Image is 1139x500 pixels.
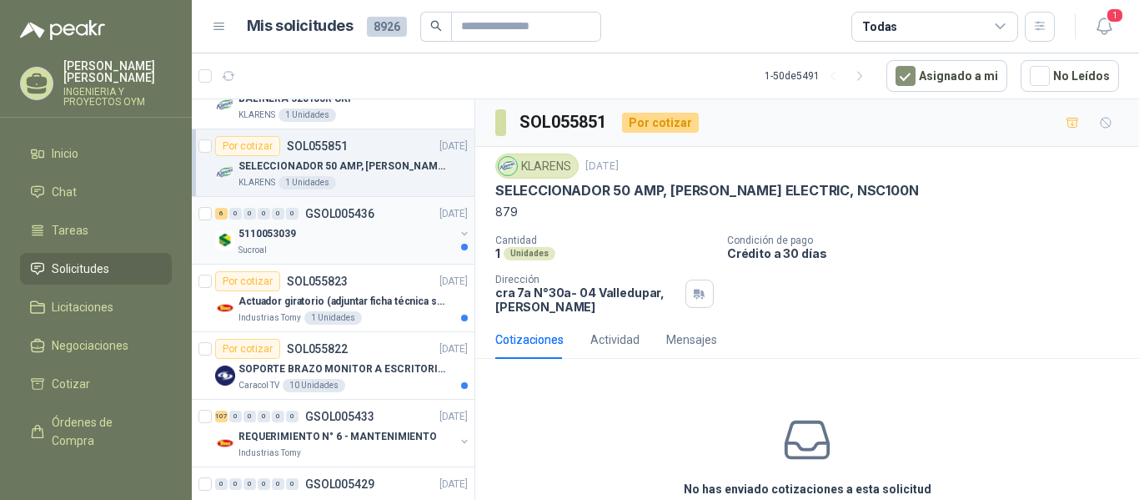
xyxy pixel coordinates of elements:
div: 0 [272,208,284,220]
a: Tareas [20,215,172,246]
div: 1 Unidades [304,311,362,325]
div: 0 [243,478,256,490]
div: KLARENS [495,154,579,179]
p: SOL055822 [287,343,348,355]
div: 0 [243,208,256,220]
div: 6 [215,208,228,220]
div: 0 [286,411,299,422]
p: Industrias Tomy [238,311,301,325]
p: [DATE] [439,206,468,222]
div: 1 - 50 de 5491 [765,63,873,89]
a: Chat [20,176,172,208]
a: 107 0 0 0 0 0 GSOL005433[DATE] Company LogoREQUERIMIENTO N° 6 - MANTENIMIENTOIndustrias Tomy [215,407,471,460]
p: SOPORTE BRAZO MONITOR A ESCRITORIO NBF80 [238,361,446,377]
div: Por cotizar [622,113,699,133]
a: Negociaciones [20,330,172,361]
div: Cotizaciones [495,331,564,349]
div: 0 [272,478,284,490]
button: Asignado a mi [886,60,1007,92]
div: Por cotizar [215,271,280,291]
p: SOL055823 [287,275,348,287]
span: Negociaciones [52,336,128,355]
img: Company Logo [215,433,235,453]
p: GSOL005429 [305,478,374,490]
div: 0 [243,411,256,422]
a: 6 0 0 0 0 0 GSOL005436[DATE] Company Logo5110053039Sucroal [215,204,471,257]
div: Unidades [504,247,555,260]
p: Caracol TV [238,379,279,392]
img: Company Logo [215,366,235,386]
div: 0 [229,478,242,490]
span: search [430,20,442,32]
button: No Leídos [1021,60,1119,92]
div: Por cotizar [215,339,280,359]
p: Condición de pago [727,235,1132,246]
img: Company Logo [215,298,235,318]
span: Licitaciones [52,298,113,316]
p: Industrias Tomy [238,447,301,460]
h1: Mis solicitudes [247,14,354,38]
a: Solicitudes [20,253,172,285]
img: Company Logo [215,230,235,250]
div: 0 [258,208,270,220]
p: [DATE] [439,139,468,154]
a: Inicio [20,138,172,169]
p: SOL055851 [287,140,348,152]
div: 0 [286,478,299,490]
p: Actuador giratorio (adjuntar ficha técnica si es diferente a festo) [238,294,446,310]
a: Por cotizarSOL055822[DATE] Company LogoSOPORTE BRAZO MONITOR A ESCRITORIO NBF80Caracol TV10 Unidades [192,332,474,400]
p: SELECCIONADOR 50 AMP, [PERSON_NAME] ELECTRIC, NSC100N [495,182,918,199]
p: [DATE] [439,274,468,290]
span: Solicitudes [52,260,109,278]
div: Todas [862,18,897,36]
p: INGENIERIA Y PROYECTOS OYM [63,87,172,107]
div: Actividad [590,331,640,349]
p: [PERSON_NAME] [PERSON_NAME] [63,60,172,83]
p: [DATE] [439,409,468,425]
div: 0 [258,411,270,422]
div: 0 [272,411,284,422]
span: Cotizar [52,375,90,393]
a: Cotizar [20,368,172,400]
img: Company Logo [215,95,235,115]
p: KLARENS [238,176,275,189]
div: 1 Unidades [278,109,336,122]
div: Mensajes [666,331,717,349]
span: 8926 [367,17,407,37]
p: 5110053039 [238,226,296,242]
button: 1 [1089,12,1119,42]
p: SELECCIONADOR 50 AMP, [PERSON_NAME] ELECTRIC, NSC100N [238,159,446,174]
p: [DATE] [585,159,619,174]
a: Licitaciones [20,291,172,323]
div: 0 [258,478,270,490]
div: 0 [229,208,242,220]
img: Company Logo [215,163,235,183]
p: [DATE] [439,341,468,357]
p: Sucroal [238,244,267,257]
a: Órdenes de Compra [20,407,172,457]
p: REQUERIMIENTO N° 6 - MANTENIMIENTO [238,429,437,445]
p: Dirección [495,274,679,285]
div: Por cotizar [215,136,280,156]
span: Chat [52,183,77,201]
a: Por cotizarSOL055823[DATE] Company LogoActuador giratorio (adjuntar ficha técnica si es diferente... [192,265,474,332]
p: GSOL005436 [305,208,374,220]
p: cra 7a N°30a- 04 Valledupar , [PERSON_NAME] [495,285,679,314]
div: 1 Unidades [278,176,336,189]
span: Tareas [52,221,88,240]
h3: SOL055851 [519,109,609,135]
h3: No has enviado cotizaciones a esta solicitud [684,480,931,498]
div: 0 [286,208,299,220]
span: Inicio [52,144,78,163]
p: KLARENS [238,109,275,122]
p: [DATE] [439,477,468,492]
div: 107 [215,411,228,422]
img: Logo peakr [20,20,105,40]
span: Órdenes de Compra [52,413,156,450]
div: 0 [229,411,242,422]
p: Crédito a 30 días [727,246,1132,260]
div: 10 Unidades [283,379,345,392]
p: 1 [495,246,500,260]
div: 0 [215,478,228,490]
p: Cantidad [495,235,714,246]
